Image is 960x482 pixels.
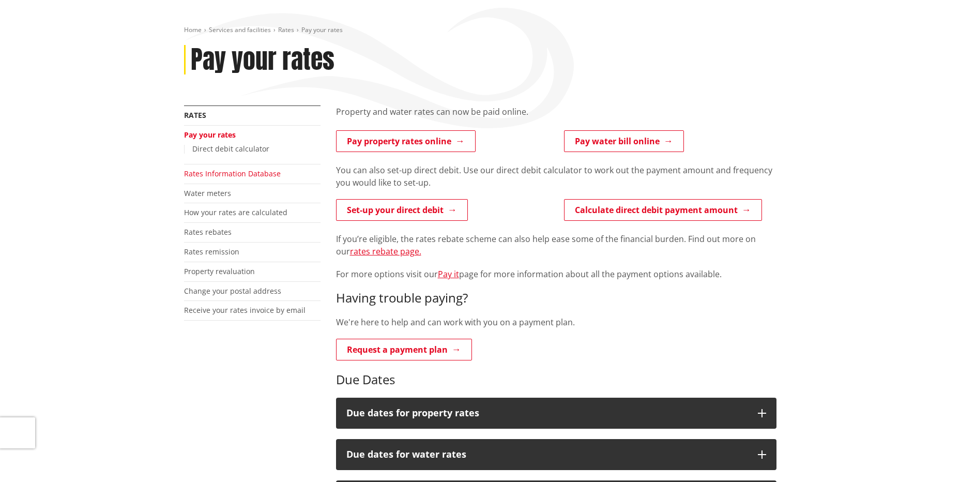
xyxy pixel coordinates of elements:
a: rates rebate page. [350,246,421,257]
a: Receive your rates invoice by email [184,305,306,315]
h3: Due Dates [336,372,776,387]
h1: Pay your rates [191,45,334,75]
a: Rates remission [184,247,239,257]
a: Rates [184,110,206,120]
p: We're here to help and can work with you on a payment plan. [336,316,776,328]
a: Set-up your direct debit [336,199,468,221]
a: Home [184,25,202,34]
a: Pay water bill online [564,130,684,152]
a: How your rates are calculated [184,207,287,217]
button: Due dates for water rates [336,439,776,470]
div: Property and water rates can now be paid online. [336,106,776,130]
a: Water meters [184,188,231,198]
p: You can also set-up direct debit. Use our direct debit calculator to work out the payment amount ... [336,164,776,189]
a: Pay property rates online [336,130,476,152]
h3: Having trouble paying? [336,291,776,306]
a: Pay it [438,268,459,280]
a: Request a payment plan [336,339,472,360]
a: Rates rebates [184,227,232,237]
nav: breadcrumb [184,26,776,35]
a: Rates Information Database [184,169,281,178]
a: Rates [278,25,294,34]
button: Due dates for property rates [336,398,776,429]
h3: Due dates for property rates [346,408,748,418]
h3: Due dates for water rates [346,449,748,460]
a: Property revaluation [184,266,255,276]
a: Pay your rates [184,130,236,140]
iframe: Messenger Launcher [912,439,950,476]
span: Pay your rates [301,25,343,34]
p: If you’re eligible, the rates rebate scheme can also help ease some of the financial burden. Find... [336,233,776,258]
p: For more options visit our page for more information about all the payment options available. [336,268,776,280]
a: Direct debit calculator [192,144,269,154]
a: Calculate direct debit payment amount [564,199,762,221]
a: Services and facilities [209,25,271,34]
a: Change your postal address [184,286,281,296]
